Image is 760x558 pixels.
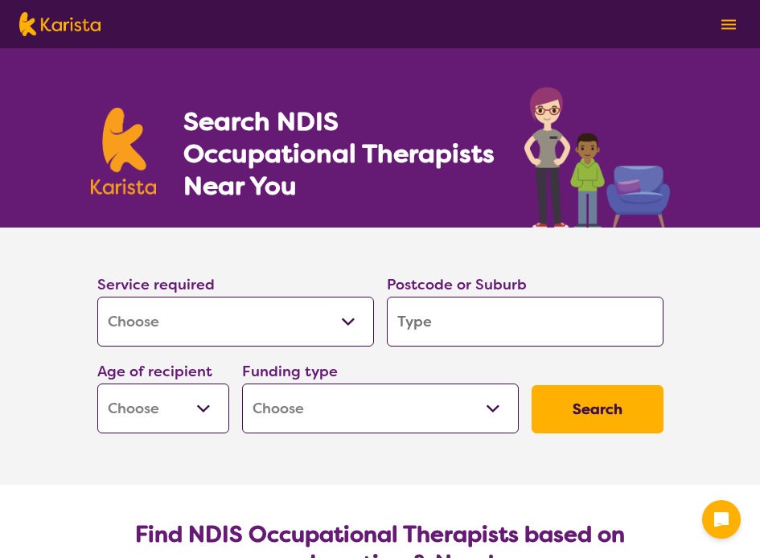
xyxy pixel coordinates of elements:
[97,275,215,294] label: Service required
[91,108,157,195] img: Karista logo
[19,12,101,36] img: Karista logo
[183,105,496,202] h1: Search NDIS Occupational Therapists Near You
[387,275,527,294] label: Postcode or Suburb
[242,362,338,381] label: Funding type
[97,362,212,381] label: Age of recipient
[387,297,663,347] input: Type
[524,87,670,228] img: occupational-therapy
[532,385,663,433] button: Search
[721,19,736,30] img: menu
